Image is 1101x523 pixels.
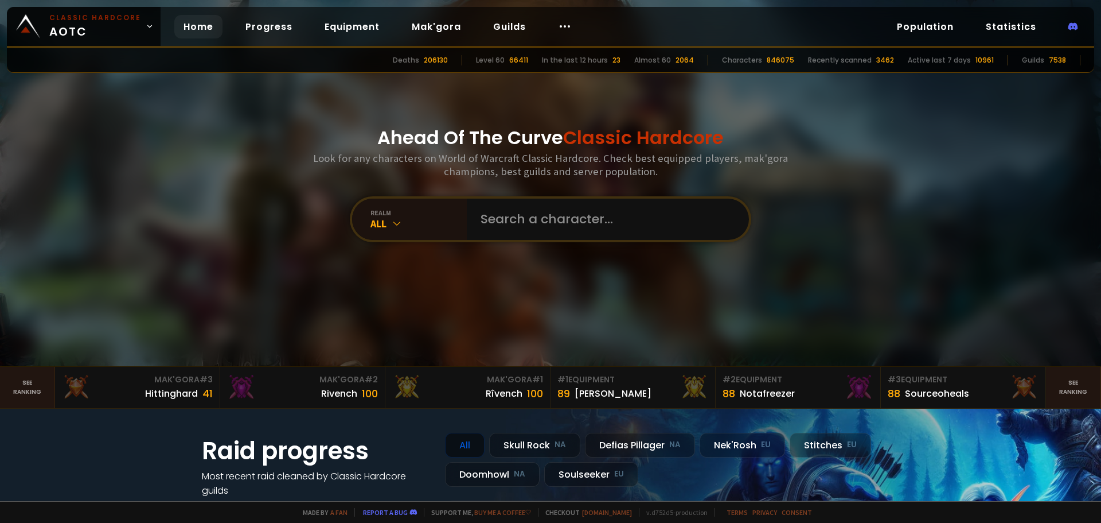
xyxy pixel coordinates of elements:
[474,508,531,517] a: Buy me a coffee
[808,55,872,65] div: Recently scanned
[563,125,724,150] span: Classic Hardcore
[321,386,357,401] div: Rivench
[445,433,485,458] div: All
[582,508,632,517] a: [DOMAIN_NAME]
[888,374,1038,386] div: Equipment
[424,508,531,517] span: Support me,
[888,386,900,401] div: 88
[377,124,724,152] h1: Ahead Of The Curve
[486,386,522,401] div: Rîvench
[532,374,543,385] span: # 1
[740,386,795,401] div: Notafreezer
[847,439,857,451] small: EU
[557,386,570,401] div: 89
[876,55,894,65] div: 3462
[202,469,431,498] h4: Most recent raid cleaned by Classic Hardcore guilds
[145,386,198,401] div: Hittinghard
[484,15,535,38] a: Guilds
[370,208,467,217] div: realm
[514,468,525,480] small: NA
[575,386,651,401] div: [PERSON_NAME]
[200,374,213,385] span: # 3
[49,13,141,23] small: Classic Hardcore
[445,462,540,487] div: Doomhowl
[202,498,276,512] a: See all progress
[424,55,448,65] div: 206130
[790,433,871,458] div: Stitches
[1046,367,1101,408] a: Seeranking
[550,367,716,408] a: #1Equipment89[PERSON_NAME]
[489,433,580,458] div: Skull Rock
[727,508,748,517] a: Terms
[612,55,620,65] div: 23
[722,55,762,65] div: Characters
[202,433,431,469] h1: Raid progress
[782,508,812,517] a: Consent
[330,508,348,517] a: a fan
[634,55,671,65] div: Almost 60
[365,374,378,385] span: # 2
[227,374,378,386] div: Mak'Gora
[557,374,708,386] div: Equipment
[1049,55,1066,65] div: 7538
[676,55,694,65] div: 2064
[716,367,881,408] a: #2Equipment88Notafreezer
[403,15,470,38] a: Mak'gora
[220,367,385,408] a: Mak'Gora#2Rivench100
[370,217,467,230] div: All
[669,439,681,451] small: NA
[393,55,419,65] div: Deaths
[557,374,568,385] span: # 1
[385,367,550,408] a: Mak'Gora#1Rîvench100
[296,508,348,517] span: Made by
[542,55,608,65] div: In the last 12 hours
[905,386,969,401] div: Sourceoheals
[761,439,771,451] small: EU
[752,508,777,517] a: Privacy
[392,374,543,386] div: Mak'Gora
[975,55,994,65] div: 10961
[527,386,543,401] div: 100
[1022,55,1044,65] div: Guilds
[55,367,220,408] a: Mak'Gora#3Hittinghard41
[474,199,735,240] input: Search a character...
[881,367,1046,408] a: #3Equipment88Sourceoheals
[363,508,408,517] a: Report a bug
[700,433,785,458] div: Nek'Rosh
[509,55,528,65] div: 66411
[723,386,735,401] div: 88
[723,374,736,385] span: # 2
[723,374,873,386] div: Equipment
[7,7,161,46] a: Classic HardcoreAOTC
[476,55,505,65] div: Level 60
[908,55,971,65] div: Active last 7 days
[315,15,389,38] a: Equipment
[49,13,141,40] span: AOTC
[174,15,222,38] a: Home
[538,508,632,517] span: Checkout
[236,15,302,38] a: Progress
[362,386,378,401] div: 100
[555,439,566,451] small: NA
[977,15,1045,38] a: Statistics
[888,15,963,38] a: Population
[202,386,213,401] div: 41
[544,462,638,487] div: Soulseeker
[62,374,213,386] div: Mak'Gora
[888,374,901,385] span: # 3
[585,433,695,458] div: Defias Pillager
[614,468,624,480] small: EU
[309,152,792,178] h3: Look for any characters on World of Warcraft Classic Hardcore. Check best equipped players, mak'g...
[767,55,794,65] div: 846075
[639,508,708,517] span: v. d752d5 - production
